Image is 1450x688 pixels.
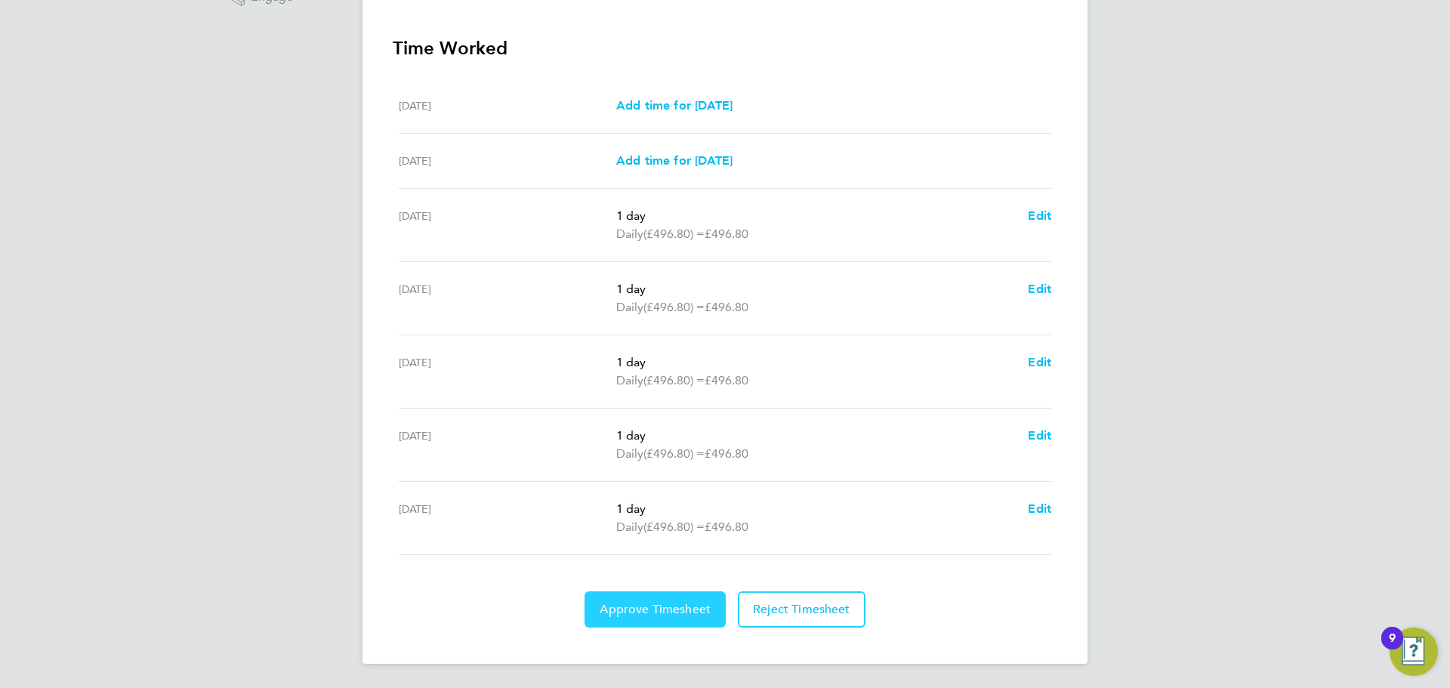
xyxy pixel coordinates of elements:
span: £496.80 [705,446,748,461]
p: 1 day [616,427,1016,445]
a: Edit [1028,353,1051,372]
p: 1 day [616,280,1016,298]
div: 9 [1389,638,1396,658]
span: Daily [616,298,643,316]
span: (£496.80) = [643,520,705,534]
span: Edit [1028,282,1051,296]
span: Daily [616,518,643,536]
button: Approve Timesheet [585,591,726,628]
div: [DATE] [399,500,616,536]
div: [DATE] [399,427,616,463]
div: [DATE] [399,97,616,115]
a: Edit [1028,500,1051,518]
a: Edit [1028,280,1051,298]
button: Reject Timesheet [738,591,865,628]
div: [DATE] [399,207,616,243]
a: Edit [1028,427,1051,445]
h3: Time Worked [393,36,1057,60]
a: Add time for [DATE] [616,152,733,170]
span: Edit [1028,355,1051,369]
span: Reject Timesheet [753,602,850,617]
span: (£496.80) = [643,227,705,241]
span: (£496.80) = [643,300,705,314]
span: Approve Timesheet [600,602,711,617]
span: Edit [1028,208,1051,223]
p: 1 day [616,353,1016,372]
div: [DATE] [399,353,616,390]
a: Add time for [DATE] [616,97,733,115]
span: (£496.80) = [643,373,705,387]
span: Daily [616,445,643,463]
span: £496.80 [705,300,748,314]
span: Edit [1028,428,1051,443]
span: £496.80 [705,520,748,534]
button: Open Resource Center, 9 new notifications [1390,628,1438,676]
span: Add time for [DATE] [616,153,733,168]
span: (£496.80) = [643,446,705,461]
div: [DATE] [399,152,616,170]
div: [DATE] [399,280,616,316]
span: Add time for [DATE] [616,98,733,113]
p: 1 day [616,500,1016,518]
p: 1 day [616,207,1016,225]
a: Edit [1028,207,1051,225]
span: £496.80 [705,227,748,241]
span: Daily [616,372,643,390]
span: Daily [616,225,643,243]
span: Edit [1028,501,1051,516]
span: £496.80 [705,373,748,387]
